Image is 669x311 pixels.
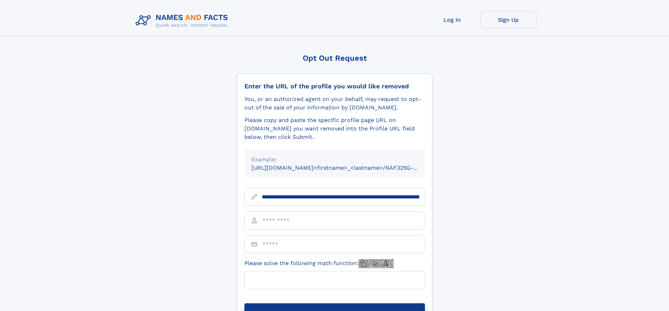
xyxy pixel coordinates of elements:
[133,11,234,30] img: Logo Names and Facts
[244,95,425,112] div: You, or an authorized agent on your behalf, may request to opt-out of the sale of your informatio...
[424,11,480,28] a: Log In
[244,82,425,90] div: Enter the URL of the profile you would like removed
[480,11,537,28] a: Sign Up
[237,54,432,62] div: Opt Out Request
[251,155,418,164] div: Example:
[244,259,394,268] label: Please solve the following math function:
[244,116,425,141] div: Please copy and paste the specific profile page URL on [DOMAIN_NAME] you want removed into the Pr...
[251,164,438,171] small: [URL][DOMAIN_NAME]<firstname>_<lastname>/NAF325G-xxxxxxxx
